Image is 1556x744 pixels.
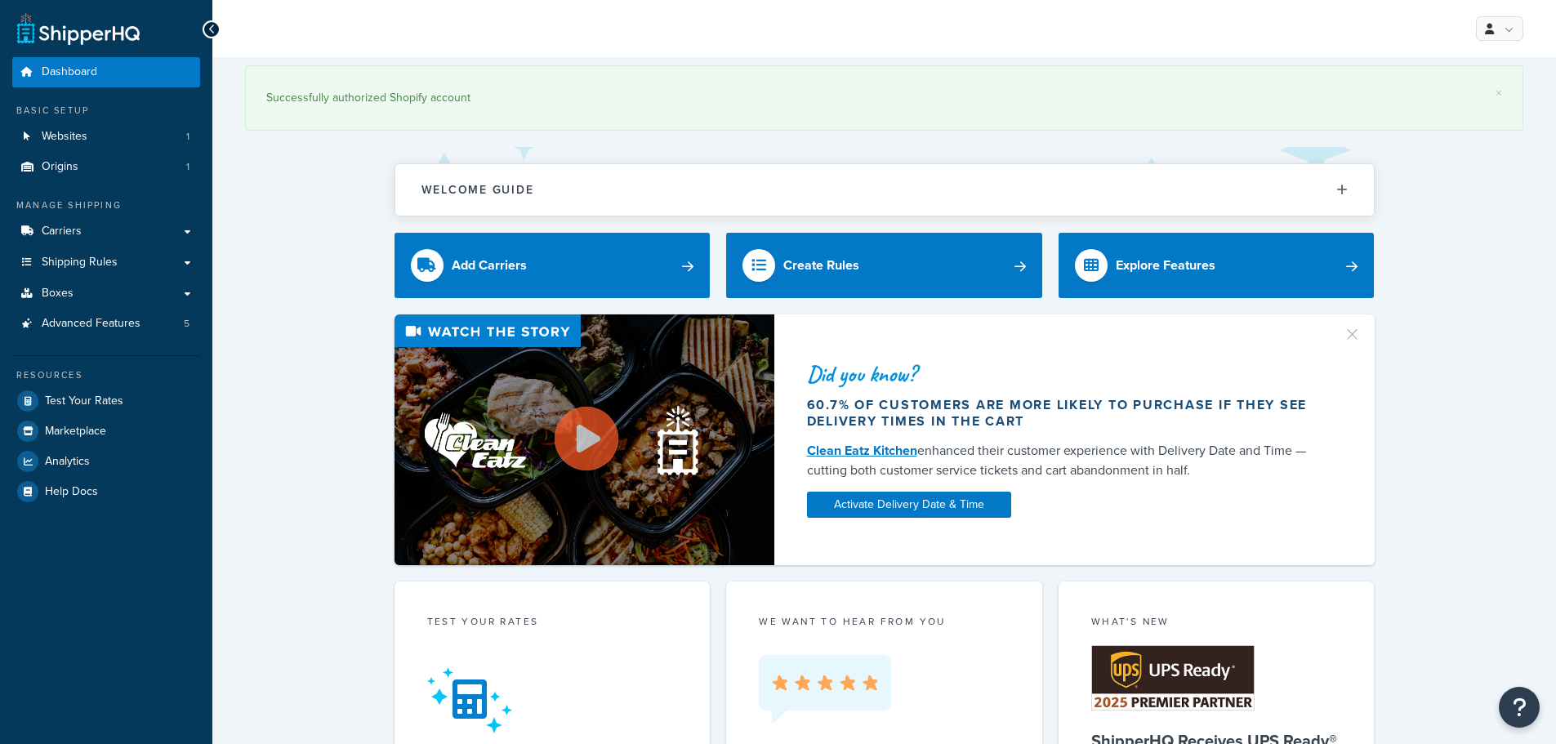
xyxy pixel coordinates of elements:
span: Marketplace [45,425,106,439]
span: Analytics [45,455,90,469]
li: Advanced Features [12,309,200,339]
span: Shipping Rules [42,256,118,270]
span: Dashboard [42,65,97,79]
div: Create Rules [783,254,859,277]
a: Activate Delivery Date & Time [807,492,1011,518]
span: 1 [186,130,189,144]
a: Help Docs [12,477,200,506]
h2: Welcome Guide [421,184,534,196]
a: Add Carriers [395,233,711,298]
a: Test Your Rates [12,386,200,416]
div: Manage Shipping [12,198,200,212]
a: Origins1 [12,152,200,182]
p: we want to hear from you [759,614,1010,629]
a: Carriers [12,216,200,247]
div: Explore Features [1116,254,1215,277]
a: Dashboard [12,57,200,87]
div: Successfully authorized Shopify account [266,87,1502,109]
a: Shipping Rules [12,247,200,278]
div: Did you know? [807,363,1323,385]
span: Test Your Rates [45,394,123,408]
li: Websites [12,122,200,152]
span: 1 [186,160,189,174]
a: Boxes [12,278,200,309]
a: Analytics [12,447,200,476]
a: Marketplace [12,417,200,446]
span: 5 [184,317,189,331]
span: Origins [42,160,78,174]
a: Explore Features [1059,233,1375,298]
span: Help Docs [45,485,98,499]
img: Video thumbnail [395,314,774,565]
li: Origins [12,152,200,182]
span: Websites [42,130,87,144]
a: Create Rules [726,233,1042,298]
a: Clean Eatz Kitchen [807,441,917,460]
div: Test your rates [427,614,678,633]
button: Welcome Guide [395,164,1374,216]
a: Advanced Features5 [12,309,200,339]
span: Advanced Features [42,317,140,331]
div: enhanced their customer experience with Delivery Date and Time — cutting both customer service ti... [807,441,1323,480]
div: 60.7% of customers are more likely to purchase if they see delivery times in the cart [807,397,1323,430]
div: Add Carriers [452,254,527,277]
a: Websites1 [12,122,200,152]
span: Boxes [42,287,74,301]
div: What's New [1091,614,1342,633]
div: Basic Setup [12,104,200,118]
button: Open Resource Center [1499,687,1540,728]
span: Carriers [42,225,82,238]
a: × [1496,87,1502,100]
div: Resources [12,368,200,382]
